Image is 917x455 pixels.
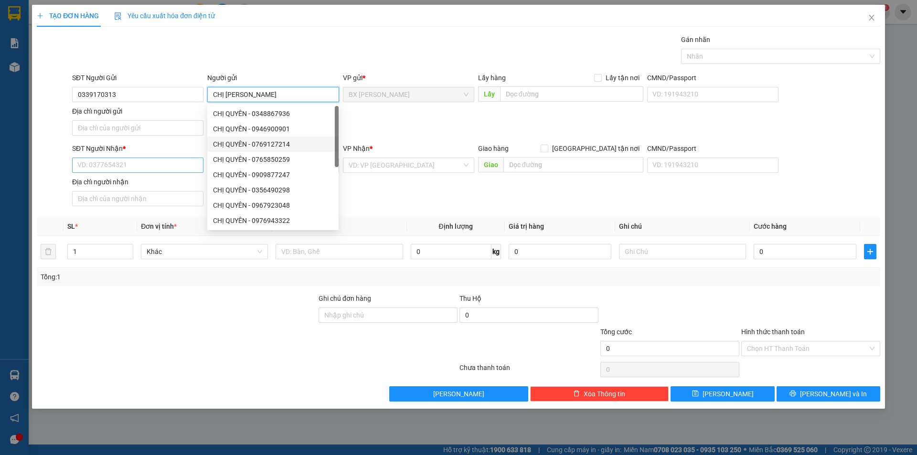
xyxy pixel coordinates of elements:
div: CHỊ QUYÊN - 0356490298 [213,185,333,195]
span: [PERSON_NAME] [433,389,484,399]
span: [PERSON_NAME] và In [800,389,867,399]
div: CHỊ QUYÊN - 0769127214 [207,137,339,152]
div: CHỊ QUYÊN - 0348867936 [207,106,339,121]
span: Cước hàng [754,222,787,230]
div: CMND/Passport [647,143,778,154]
span: Khác [147,244,262,259]
span: Định lượng [439,222,473,230]
span: Giá trị hàng [509,222,544,230]
span: Thu Hộ [459,295,481,302]
input: 0 [509,244,611,259]
span: close [868,14,875,21]
div: Người gửi [207,73,339,83]
button: Close [858,5,885,32]
span: Xóa Thông tin [584,389,625,399]
span: SL [67,222,75,230]
button: delete [41,244,56,259]
span: Giao hàng [478,145,509,152]
div: Chưa thanh toán [458,362,599,379]
button: save[PERSON_NAME] [671,386,774,402]
span: Lấy hàng [478,74,506,82]
input: Ghi chú đơn hàng [319,307,458,323]
input: Dọc đường [503,157,643,172]
span: BX Cao Lãnh [349,87,469,102]
span: Đơn vị tính [141,222,177,230]
input: VD: Bàn, Ghế [276,244,403,259]
span: Yêu cầu xuất hóa đơn điện tử [114,12,215,20]
label: Gán nhãn [681,36,710,43]
div: CHỊ QUYÊN - 0348867936 [213,108,333,119]
div: CHỊ QUYÊN - 0976943322 [207,213,339,228]
div: VP gửi [343,73,474,83]
div: Địa chỉ người nhận [72,177,203,187]
div: CHỊ QUYÊN - 0967923048 [207,198,339,213]
div: CHỊ QUYÊN - 0909877247 [213,169,333,180]
div: Tổng: 1 [41,272,354,282]
button: [PERSON_NAME] [389,386,528,402]
input: Ghi Chú [619,244,746,259]
input: Địa chỉ của người nhận [72,191,203,206]
div: CHỊ QUYÊN - 0765850259 [207,152,339,167]
div: CHỊ QUYÊN - 0765850259 [213,154,333,165]
div: CHỊ QUYÊN - 0769127214 [213,139,333,149]
button: plus [864,244,876,259]
span: delete [573,390,580,398]
span: VP Nhận [343,145,370,152]
div: CMND/Passport [647,73,778,83]
span: Giao [478,157,503,172]
div: CHỊ QUYÊN - 0356490298 [207,182,339,198]
span: printer [789,390,796,398]
img: icon [114,12,122,20]
div: CHỊ QUYÊN - 0946900901 [207,121,339,137]
span: Tổng cước [600,328,632,336]
span: [GEOGRAPHIC_DATA] tận nơi [548,143,643,154]
label: Hình thức thanh toán [741,328,805,336]
button: printer[PERSON_NAME] và In [777,386,880,402]
span: [PERSON_NAME] [703,389,754,399]
label: Ghi chú đơn hàng [319,295,371,302]
div: SĐT Người Nhận [72,143,203,154]
input: Địa chỉ của người gửi [72,120,203,136]
button: deleteXóa Thông tin [530,386,669,402]
span: TẠO ĐƠN HÀNG [37,12,99,20]
span: plus [864,248,876,255]
span: kg [491,244,501,259]
div: CHỊ QUYÊN - 0976943322 [213,215,333,226]
span: plus [37,12,43,19]
th: Ghi chú [615,217,750,236]
div: CHỊ QUYÊN - 0946900901 [213,124,333,134]
input: Dọc đường [500,86,643,102]
span: save [692,390,699,398]
span: Lấy tận nơi [602,73,643,83]
div: CHỊ QUYÊN - 0909877247 [207,167,339,182]
div: SĐT Người Gửi [72,73,203,83]
div: Địa chỉ người gửi [72,106,203,116]
div: CHỊ QUYÊN - 0967923048 [213,200,333,211]
span: Lấy [478,86,500,102]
